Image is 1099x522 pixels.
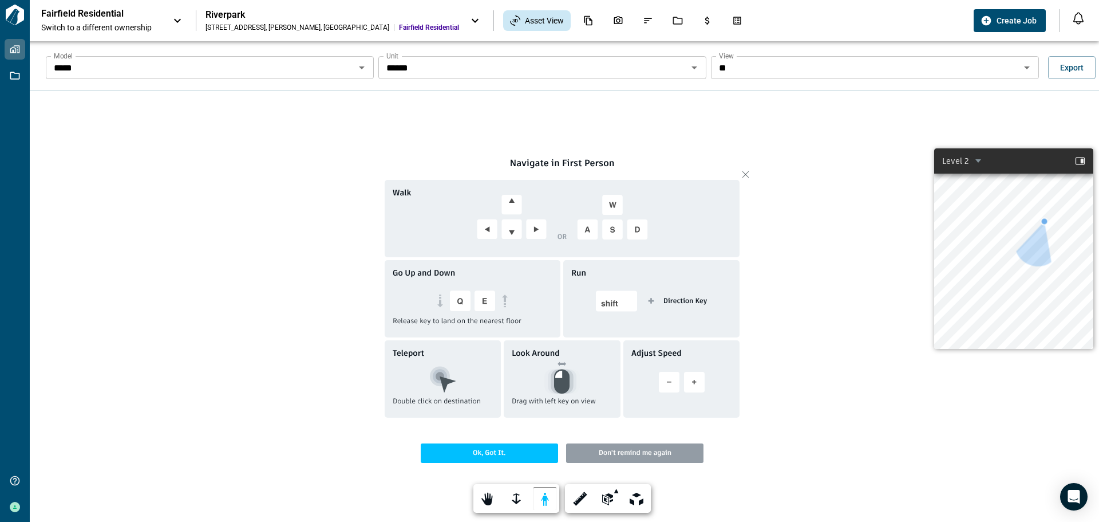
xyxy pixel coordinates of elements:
[385,158,740,168] span: Navigate in First Person
[393,187,411,198] span: Walk
[1019,60,1035,76] button: Open
[503,10,571,31] div: Asset View
[393,397,481,414] span: Double click on destination
[386,51,398,61] label: Unit
[525,15,564,26] span: Asset View
[725,11,749,30] div: Takeoff Center
[1060,62,1084,73] span: Export
[666,11,690,30] div: Jobs
[566,443,703,463] span: Don't remind me again
[686,60,702,76] button: Open
[1069,9,1088,28] button: Open notification feed
[205,23,389,32] div: [STREET_ADDRESS] , [PERSON_NAME] , [GEOGRAPHIC_DATA]
[1060,483,1088,511] div: Open Intercom Messenger
[631,347,682,359] span: Adjust Speed
[393,316,521,334] span: Release key to land on the nearest floor
[942,155,968,167] div: Level 2
[399,23,459,32] span: Fairfield Residential
[636,11,660,30] div: Issues & Info
[974,9,1046,32] button: Create Job
[558,232,567,242] span: OR
[1048,56,1096,79] button: Export
[576,11,600,30] div: Documents
[606,11,630,30] div: Photos
[41,8,144,19] p: Fairfield Residential
[41,22,161,33] span: Switch to a different ownership
[663,296,707,306] span: Direction Key
[571,267,586,278] span: Run
[512,347,560,359] span: Look Around
[512,397,596,414] span: Drag with left key on view
[719,51,734,61] label: View
[393,347,424,359] span: Teleport
[421,443,558,463] span: Ok, Got It.
[695,11,720,30] div: Budgets
[54,51,73,61] label: Model
[205,9,459,21] div: Riverpark
[997,15,1037,26] span: Create Job
[393,267,455,278] span: Go Up and Down
[354,60,370,76] button: Open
